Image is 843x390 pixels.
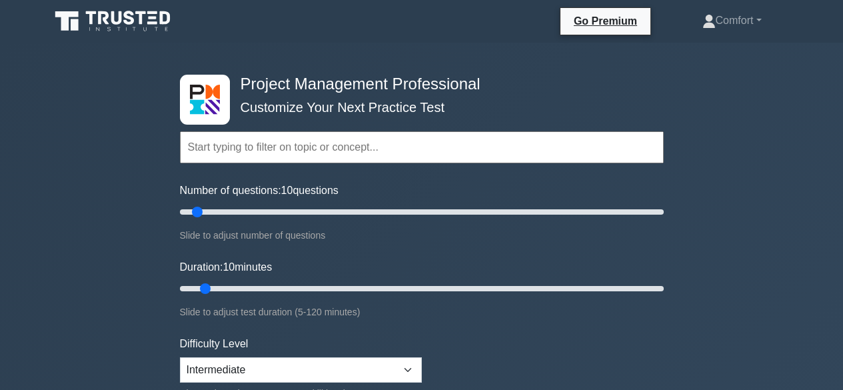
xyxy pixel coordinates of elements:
[180,131,664,163] input: Start typing to filter on topic or concept...
[223,261,235,273] span: 10
[180,183,339,199] label: Number of questions: questions
[566,13,645,29] a: Go Premium
[180,336,249,352] label: Difficulty Level
[180,304,664,320] div: Slide to adjust test duration (5-120 minutes)
[235,75,598,94] h4: Project Management Professional
[180,259,273,275] label: Duration: minutes
[670,7,794,34] a: Comfort
[281,185,293,196] span: 10
[180,227,664,243] div: Slide to adjust number of questions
